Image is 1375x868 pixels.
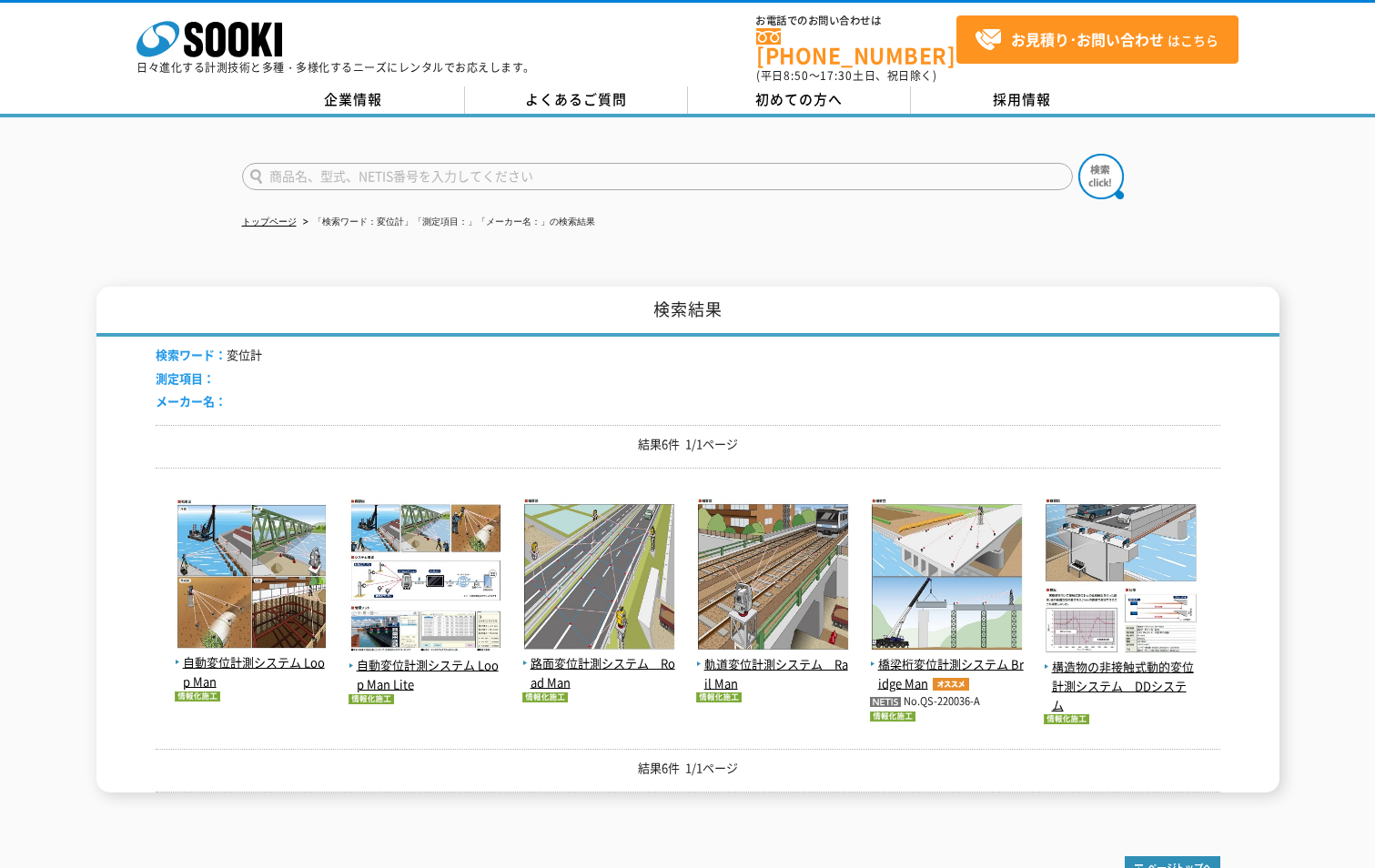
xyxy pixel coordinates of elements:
img: 自動変位計測システム Loop Man Lite [349,499,503,656]
a: よくあるご質問 [465,86,688,114]
a: 自動変位計測システム Loop Man Lite [349,638,503,694]
img: 情報化施工 [1044,714,1089,724]
h1: 検索結果 [96,287,1279,337]
span: 初めての方へ [755,89,843,109]
img: 軌道変位計測システム Rail Man [696,499,851,655]
span: 検索ワード： [156,346,227,363]
img: btn_search.png [1078,154,1124,199]
a: トップページ [242,217,297,227]
img: オススメ [928,678,974,691]
span: 8:50 [784,67,809,84]
p: No.QS-220036-A [870,692,1025,712]
a: 採用情報 [911,86,1134,114]
span: (平日 ～ 土日、祝日除く) [756,67,936,84]
a: 企業情報 [242,86,465,114]
img: 自動変位計測システム Loop Man [175,499,329,653]
span: お電話でのお問い合わせは [756,15,956,26]
strong: お見積り･お問い合わせ [1011,28,1164,50]
img: 構造物の非接触式動的変位計測システム DDシステム [1044,499,1198,658]
img: 情報化施工 [175,691,220,701]
span: 自動変位計測システム Loop Man Lite [349,656,503,694]
img: 情報化施工 [696,692,742,702]
a: 構造物の非接触式動的変位計測システム DDシステム [1044,639,1198,714]
img: 路面変位計測システム Road Man [522,499,677,654]
p: 結果6件 1/1ページ [156,759,1220,778]
a: 路面変位計測システム Road Man [522,635,677,691]
span: 17:30 [820,67,853,84]
a: お見積り･お問い合わせはこちら [956,15,1239,64]
a: 自動変位計測システム Loop Man [175,634,329,691]
li: 「検索ワード：変位計」「測定項目：」「メーカー名：」の検索結果 [299,213,595,232]
img: 情報化施工 [522,692,568,702]
a: 橋梁桁変位計測システム Bridge Manオススメ [870,636,1025,692]
span: 構造物の非接触式動的変位計測システム DDシステム [1044,658,1198,714]
li: 変位計 [156,346,262,365]
img: 橋梁桁変位計測システム Bridge Man [870,499,1025,655]
span: 路面変位計測システム Road Man [522,654,677,692]
span: 測定項目： [156,369,215,387]
span: はこちら [975,26,1218,54]
img: 情報化施工 [349,694,394,704]
a: 軌道変位計測システム Rail Man [696,636,851,692]
span: 軌道変位計測システム Rail Man [696,655,851,693]
span: 橋梁桁変位計測システム Bridge Man [870,655,1025,693]
p: 結果6件 1/1ページ [156,435,1220,454]
span: メーカー名： [156,392,227,409]
a: 初めての方へ [688,86,911,114]
a: [PHONE_NUMBER] [756,28,956,66]
p: 日々進化する計測技術と多種・多様化するニーズにレンタルでお応えします。 [136,62,535,73]
img: 情報化施工 [870,712,915,722]
span: 自動変位計測システム Loop Man [175,653,329,691]
input: 商品名、型式、NETIS番号を入力してください [242,163,1073,190]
